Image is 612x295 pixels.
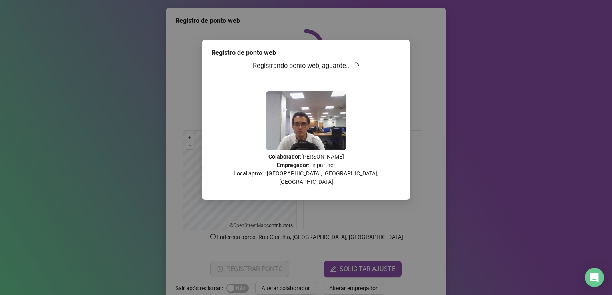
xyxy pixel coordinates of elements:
[211,153,401,186] p: : [PERSON_NAME] : Finpartner Local aprox.: [GEOGRAPHIC_DATA], [GEOGRAPHIC_DATA], [GEOGRAPHIC_DATA]
[268,153,300,160] strong: Colaborador
[585,268,604,287] div: Open Intercom Messenger
[211,48,401,58] div: Registro de ponto web
[277,162,308,168] strong: Empregador
[352,61,360,70] span: loading
[266,91,346,150] img: Z
[211,61,401,71] h3: Registrando ponto web, aguarde...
